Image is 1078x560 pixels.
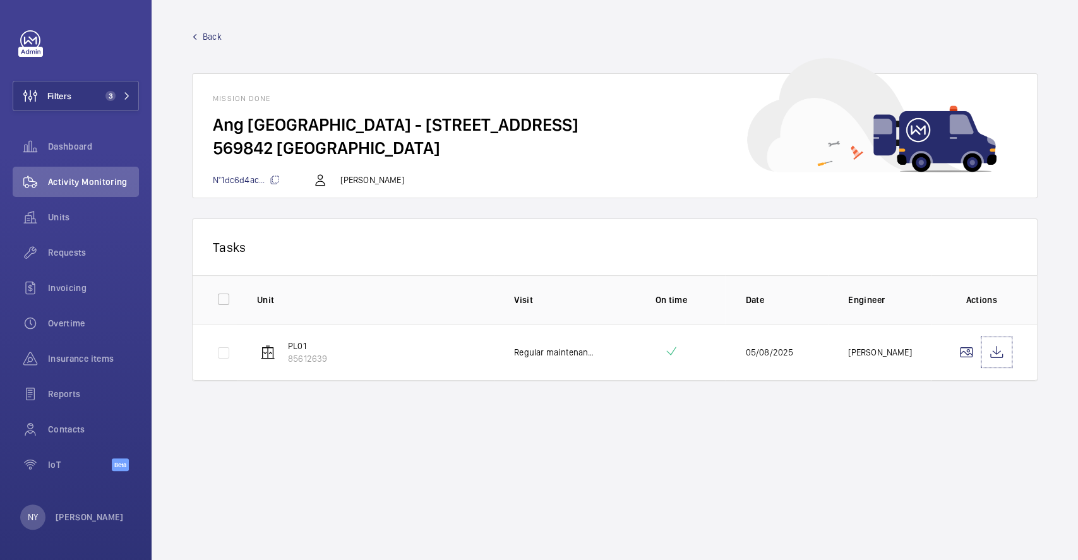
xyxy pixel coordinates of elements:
[112,458,129,471] span: Beta
[203,30,222,43] span: Back
[951,294,1012,306] p: Actions
[48,317,139,330] span: Overtime
[48,282,139,294] span: Invoicing
[213,136,1017,160] h2: 569842 [GEOGRAPHIC_DATA]
[28,511,38,523] p: NY
[213,94,1017,103] h1: Mission done
[47,90,71,102] span: Filters
[745,294,828,306] p: Date
[13,81,139,111] button: Filters3
[213,239,1017,255] p: Tasks
[213,113,1017,136] h2: Ang [GEOGRAPHIC_DATA] - [STREET_ADDRESS]
[288,352,327,365] p: 85612639
[514,294,597,306] p: Visit
[260,345,275,360] img: elevator.svg
[213,175,280,185] span: N°1dc6d4ac...
[48,211,139,223] span: Units
[848,346,911,359] p: [PERSON_NAME]
[48,176,139,188] span: Activity Monitoring
[848,294,931,306] p: Engineer
[48,388,139,400] span: Reports
[745,346,793,359] p: 05/08/2025
[257,294,494,306] p: Unit
[105,91,116,101] span: 3
[617,294,726,306] p: On time
[747,58,997,172] img: car delivery
[48,352,139,365] span: Insurance items
[48,423,139,436] span: Contacts
[48,140,139,153] span: Dashboard
[48,246,139,259] span: Requests
[48,458,112,471] span: IoT
[288,340,327,352] p: PL01
[514,346,597,359] p: Regular maintenance
[56,511,124,523] p: [PERSON_NAME]
[340,174,404,186] p: [PERSON_NAME]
